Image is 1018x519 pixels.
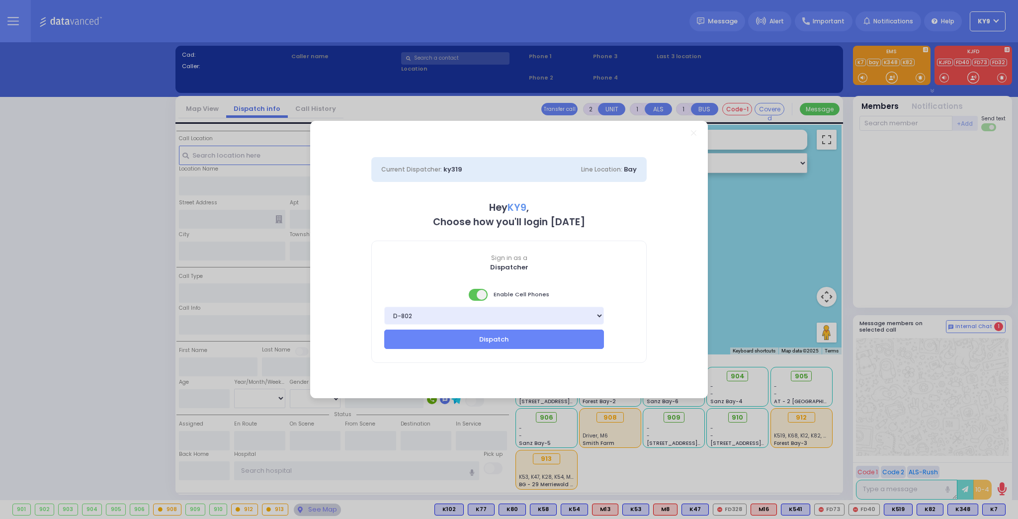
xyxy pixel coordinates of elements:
[372,254,646,262] span: Sign in as a
[433,215,585,229] b: Choose how you'll login [DATE]
[508,201,526,214] span: KY9
[581,165,622,173] span: Line Location:
[691,130,696,136] a: Close
[469,288,549,302] span: Enable Cell Phones
[490,262,528,272] b: Dispatcher
[443,165,462,174] span: ky319
[381,165,442,173] span: Current Dispatcher:
[489,201,529,214] b: Hey ,
[384,330,604,348] button: Dispatch
[624,165,637,174] span: Bay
